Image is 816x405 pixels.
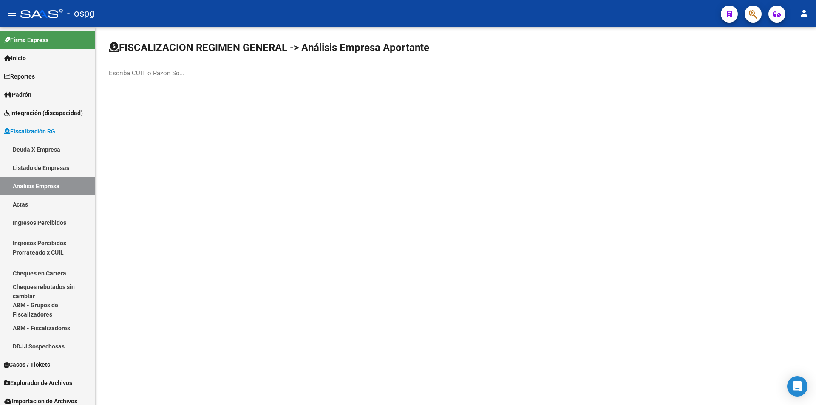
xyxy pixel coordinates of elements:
[7,8,17,18] mat-icon: menu
[787,376,807,397] div: Open Intercom Messenger
[4,90,31,99] span: Padrón
[4,127,55,136] span: Fiscalización RG
[67,4,94,23] span: - ospg
[4,54,26,63] span: Inicio
[799,8,809,18] mat-icon: person
[4,72,35,81] span: Reportes
[109,41,429,54] h1: FISCALIZACION REGIMEN GENERAL -> Análisis Empresa Aportante
[4,378,72,388] span: Explorador de Archivos
[4,108,83,118] span: Integración (discapacidad)
[4,360,50,369] span: Casos / Tickets
[4,35,48,45] span: Firma Express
